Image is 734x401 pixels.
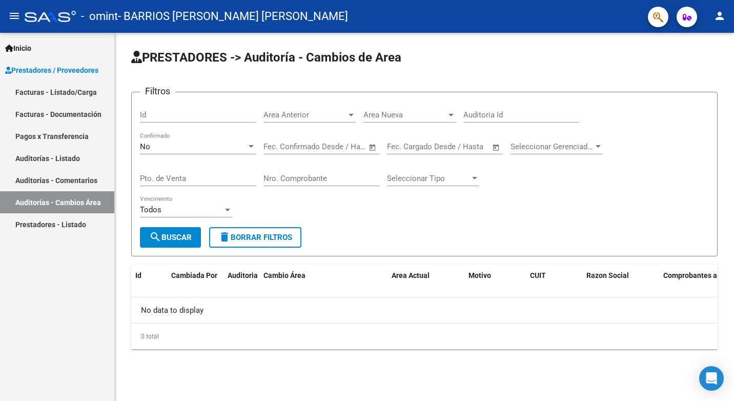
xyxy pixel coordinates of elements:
[511,142,594,151] span: Seleccionar Gerenciador
[140,205,161,214] span: Todos
[135,271,141,279] span: Id
[131,297,718,323] div: No data to display
[8,10,21,22] mat-icon: menu
[218,233,292,242] span: Borrar Filtros
[149,233,192,242] span: Buscar
[586,271,629,279] span: Razon Social
[387,174,470,183] span: Seleccionar Tipo
[464,265,526,310] datatable-header-cell: Motivo
[5,43,31,54] span: Inicio
[367,142,379,153] button: Open calendar
[582,265,659,310] datatable-header-cell: Razon Social
[530,271,546,279] span: CUIT
[140,142,150,151] span: No
[223,265,259,310] datatable-header-cell: Auditoria
[468,271,491,279] span: Motivo
[218,231,231,243] mat-icon: delete
[392,271,430,279] span: Area Actual
[314,142,364,151] input: Fecha fin
[263,110,346,119] span: Area Anterior
[713,10,726,22] mat-icon: person
[699,366,724,391] div: Open Intercom Messenger
[131,324,718,349] div: 0 total
[5,65,98,76] span: Prestadores / Proveedores
[388,265,464,310] datatable-header-cell: Area Actual
[526,265,582,310] datatable-header-cell: CUIT
[149,231,161,243] mat-icon: search
[171,271,217,279] span: Cambiada Por
[438,142,487,151] input: Fecha fin
[167,265,223,310] datatable-header-cell: Cambiada Por
[209,227,301,248] button: Borrar Filtros
[81,5,118,28] span: - omint
[263,142,305,151] input: Fecha inicio
[387,142,429,151] input: Fecha inicio
[140,227,201,248] button: Buscar
[259,265,388,310] datatable-header-cell: Cambio Área
[263,271,305,279] span: Cambio Área
[131,265,167,310] datatable-header-cell: Id
[140,84,175,98] h3: Filtros
[363,110,446,119] span: Area Nueva
[491,142,502,153] button: Open calendar
[131,50,401,65] span: PRESTADORES -> Auditoría - Cambios de Area
[118,5,348,28] span: - BARRIOS [PERSON_NAME] [PERSON_NAME]
[228,271,258,279] span: Auditoria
